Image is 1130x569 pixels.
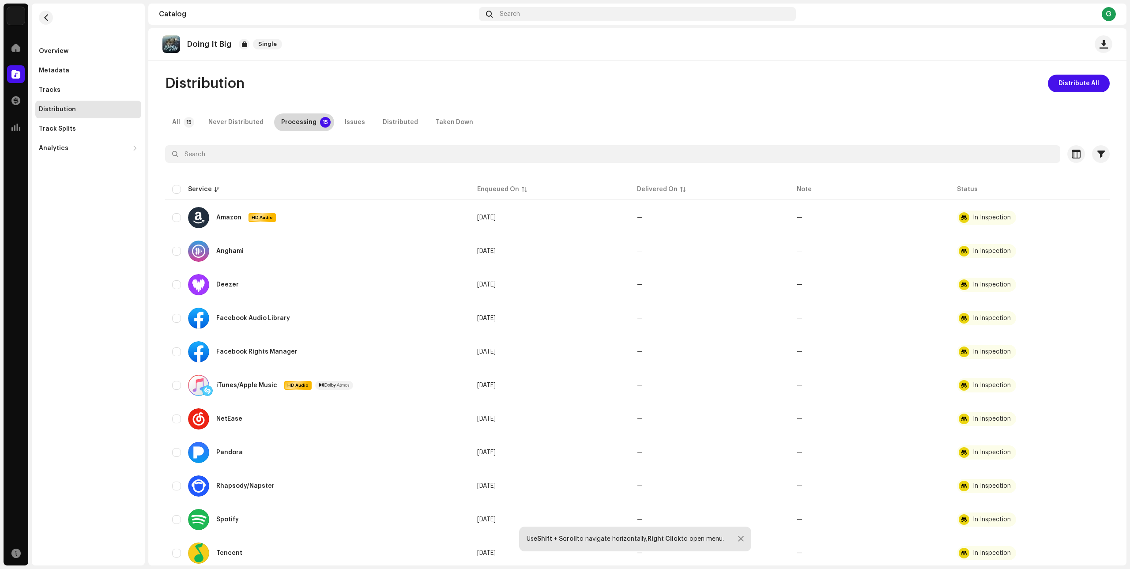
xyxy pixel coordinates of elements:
div: Amazon [216,215,241,221]
div: In Inspection [973,349,1011,355]
span: — [637,449,643,456]
re-a-table-badge: — [797,516,802,523]
div: G [1102,7,1116,21]
re-a-table-badge: — [797,248,802,254]
div: In Inspection [973,282,1011,288]
div: Never Distributed [208,113,264,131]
div: Spotify [216,516,239,523]
div: Metadata [39,67,69,74]
p-badge: 15 [184,117,194,128]
div: Distributed [383,113,418,131]
span: — [637,382,643,388]
span: — [637,349,643,355]
div: Delivered On [637,185,678,194]
img: c3e7fa2c-e97f-471d-8635-52ee92fc7b59 [162,35,180,53]
div: Track Splits [39,125,76,132]
span: Oct 6, 2025 [477,550,496,556]
div: In Inspection [973,516,1011,523]
re-a-table-badge: — [797,215,802,221]
p-badge: 15 [320,117,331,128]
span: Oct 6, 2025 [477,349,496,355]
div: In Inspection [973,215,1011,221]
strong: Shift + Scroll [537,536,577,542]
re-a-table-badge: — [797,382,802,388]
re-a-table-badge: — [797,315,802,321]
re-a-table-badge: — [797,416,802,422]
span: HD Audio [249,215,275,221]
div: Rhapsody/Napster [216,483,275,489]
div: Facebook Audio Library [216,315,290,321]
span: — [637,516,643,523]
span: Oct 6, 2025 [477,382,496,388]
div: In Inspection [973,449,1011,456]
button: Distribute All [1048,75,1110,92]
img: 190830b2-3b53-4b0d-992c-d3620458de1d [7,7,25,25]
span: Oct 6, 2025 [477,282,496,288]
div: In Inspection [973,483,1011,489]
div: Enqueued On [477,185,519,194]
div: Anghami [216,248,244,254]
div: Service [188,185,212,194]
div: Tencent [216,550,242,556]
span: Single [253,39,282,49]
div: Facebook Rights Manager [216,349,298,355]
span: Search [500,11,520,18]
div: Distribution [39,106,76,113]
span: Oct 6, 2025 [477,248,496,254]
span: HD Audio [285,382,311,388]
div: Catalog [159,11,475,18]
input: Search [165,145,1060,163]
span: Oct 6, 2025 [477,449,496,456]
div: Tracks [39,87,60,94]
div: Pandora [216,449,243,456]
re-m-nav-dropdown: Analytics [35,139,141,157]
div: NetEase [216,416,242,422]
span: Oct 6, 2025 [477,315,496,321]
span: — [637,315,643,321]
re-m-nav-item: Distribution [35,101,141,118]
span: — [637,282,643,288]
span: Oct 6, 2025 [477,416,496,422]
re-a-table-badge: — [797,550,802,556]
div: Analytics [39,145,68,152]
span: — [637,248,643,254]
span: Oct 6, 2025 [477,215,496,221]
span: — [637,550,643,556]
span: Distribute All [1058,75,1099,92]
re-m-nav-item: Overview [35,42,141,60]
re-m-nav-item: Metadata [35,62,141,79]
div: Use to navigate horizontally, to open menu. [527,535,724,543]
div: Overview [39,48,68,55]
div: In Inspection [973,248,1011,254]
re-m-nav-item: Track Splits [35,120,141,138]
div: In Inspection [973,382,1011,388]
re-m-nav-item: Tracks [35,81,141,99]
span: — [637,416,643,422]
strong: Right Click [648,536,681,542]
div: Processing [281,113,316,131]
span: Oct 6, 2025 [477,483,496,489]
span: — [637,483,643,489]
span: Distribution [165,75,245,92]
div: In Inspection [973,315,1011,321]
div: Issues [345,113,365,131]
re-a-table-badge: — [797,449,802,456]
re-a-table-badge: — [797,282,802,288]
re-a-table-badge: — [797,483,802,489]
div: In Inspection [973,550,1011,556]
div: All [172,113,180,131]
div: Taken Down [436,113,473,131]
div: iTunes/Apple Music [216,382,277,388]
div: Deezer [216,282,239,288]
span: Oct 6, 2025 [477,516,496,523]
div: In Inspection [973,416,1011,422]
p: Doing It Big [187,40,232,49]
re-a-table-badge: — [797,349,802,355]
span: — [637,215,643,221]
